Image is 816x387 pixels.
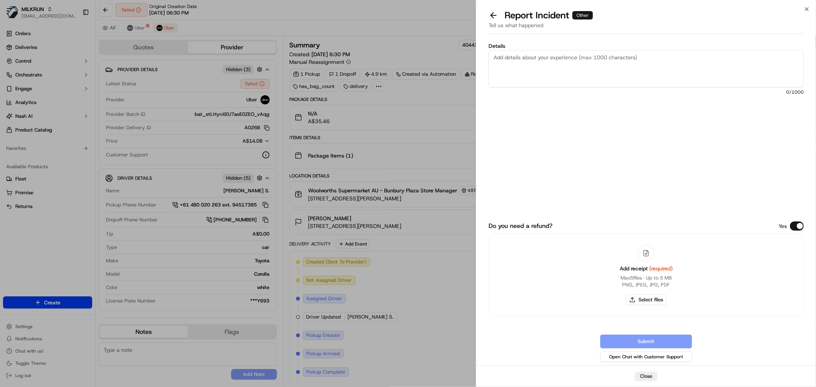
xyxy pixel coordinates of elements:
input: Got a question? Start typing here... [20,49,138,57]
span: Pylon [76,130,93,135]
label: Do you need a refund? [489,221,552,231]
img: Nash [8,8,23,23]
a: Powered byPylon [54,129,93,135]
span: API Documentation [72,111,123,119]
a: 💻API Documentation [62,108,126,122]
p: PNG, JPEG, JPG, PDF [622,281,670,288]
button: Close [635,372,657,381]
div: 💻 [65,112,71,118]
span: (required) [649,265,673,272]
p: Yes [779,222,787,230]
div: 📗 [8,112,14,118]
div: Other [572,11,593,20]
button: Select files [626,294,666,305]
button: Start new chat [130,75,139,85]
span: Knowledge Base [15,111,59,119]
button: Open Chat with Customer Support [600,351,692,362]
a: 📗Knowledge Base [5,108,62,122]
label: Details [489,43,804,49]
div: We're available if you need us! [26,81,97,87]
span: Add receipt [620,265,673,272]
p: Max 5 files ∙ Up to 5 MB [621,275,672,281]
p: Welcome 👋 [8,31,139,43]
div: Start new chat [26,73,125,81]
div: Tell us what happened [489,21,804,34]
span: 0 /1000 [489,89,804,95]
p: Report Incident [505,9,593,21]
img: 1736555255976-a54dd68f-1ca7-489b-9aae-adbdc363a1c4 [8,73,21,87]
